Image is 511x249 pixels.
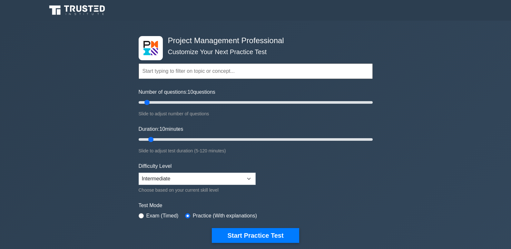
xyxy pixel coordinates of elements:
[212,228,299,243] button: Start Practice Test
[193,212,257,220] label: Practice (With explanations)
[165,36,341,45] h4: Project Management Professional
[139,88,215,96] label: Number of questions: questions
[139,202,373,209] label: Test Mode
[139,147,373,155] div: Slide to adjust test duration (5-120 minutes)
[139,162,172,170] label: Difficulty Level
[139,63,373,79] input: Start typing to filter on topic or concept...
[188,89,193,95] span: 10
[139,110,373,118] div: Slide to adjust number of questions
[139,125,183,133] label: Duration: minutes
[146,212,179,220] label: Exam (Timed)
[139,186,256,194] div: Choose based on your current skill level
[159,126,165,132] span: 10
